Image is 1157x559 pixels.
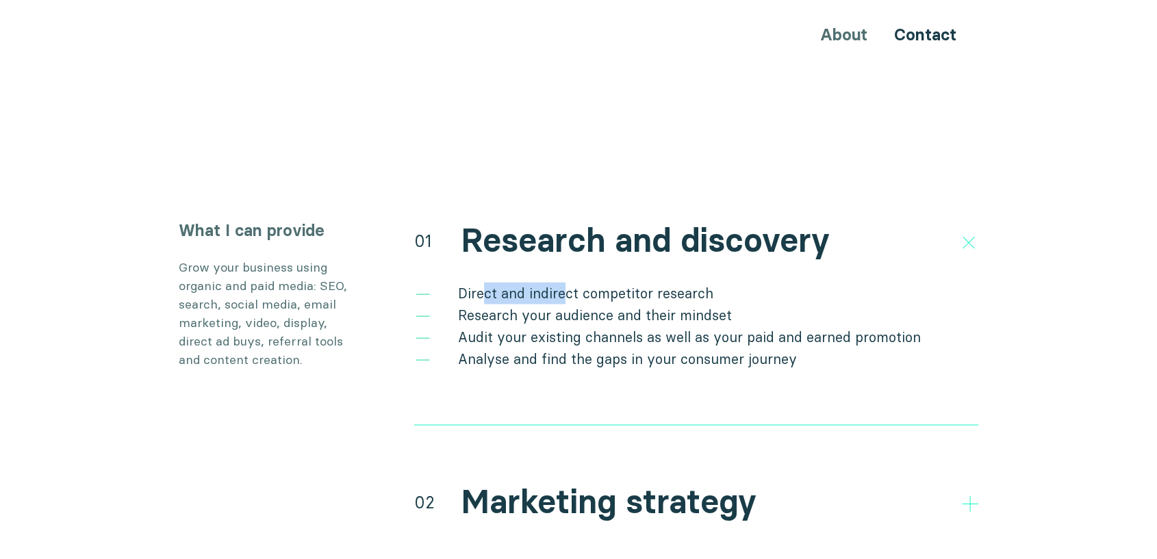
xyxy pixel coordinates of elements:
[461,220,830,260] h2: Research and discovery
[414,348,978,369] li: Analyse and find the gaps in your consumer journey
[179,218,357,242] h3: What I can provide
[414,228,432,252] div: 01
[414,326,978,348] li: Audit your existing channels as well as your paid and earned promotion
[414,282,978,304] li: Direct and indirect competitor research
[179,257,357,368] p: Grow your business using organic and paid media: SEO, search, social media, email marketing, vide...
[414,489,435,514] div: 02
[414,304,978,326] li: Research your audience and their mindset
[461,482,756,521] h2: Marketing strategy
[894,25,956,44] a: Contact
